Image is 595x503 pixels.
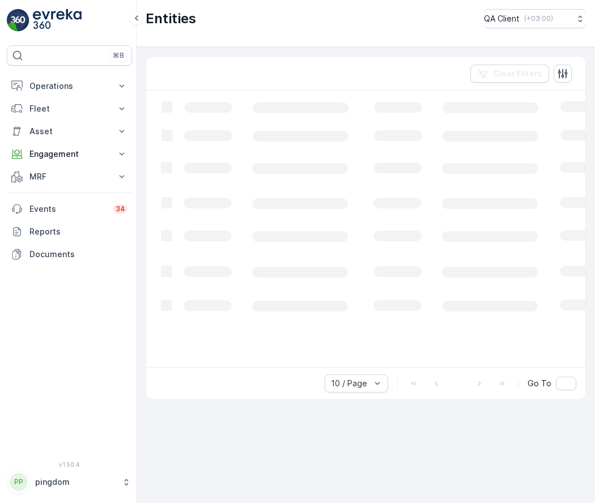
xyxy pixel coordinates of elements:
[7,220,132,243] a: Reports
[10,473,28,491] div: PP
[484,9,586,28] button: QA Client(+03:00)
[35,476,116,488] p: pingdom
[493,68,542,79] p: Clear Filters
[146,10,196,28] p: Entities
[29,203,107,215] p: Events
[7,120,132,143] button: Asset
[7,97,132,120] button: Fleet
[29,80,109,92] p: Operations
[116,204,125,214] p: 34
[7,198,132,220] a: Events34
[528,378,551,389] span: Go To
[33,9,82,32] img: logo_light-DOdMpM7g.png
[7,165,132,188] button: MRF
[29,148,109,160] p: Engagement
[524,14,553,23] p: ( +03:00 )
[113,51,124,60] p: ⌘B
[29,249,127,260] p: Documents
[7,9,29,32] img: logo
[7,75,132,97] button: Operations
[7,243,132,266] a: Documents
[470,65,549,83] button: Clear Filters
[484,13,520,24] p: QA Client
[7,461,132,468] span: v 1.50.4
[29,171,109,182] p: MRF
[29,226,127,237] p: Reports
[7,470,132,494] button: PPpingdom
[29,103,109,114] p: Fleet
[29,126,109,137] p: Asset
[7,143,132,165] button: Engagement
